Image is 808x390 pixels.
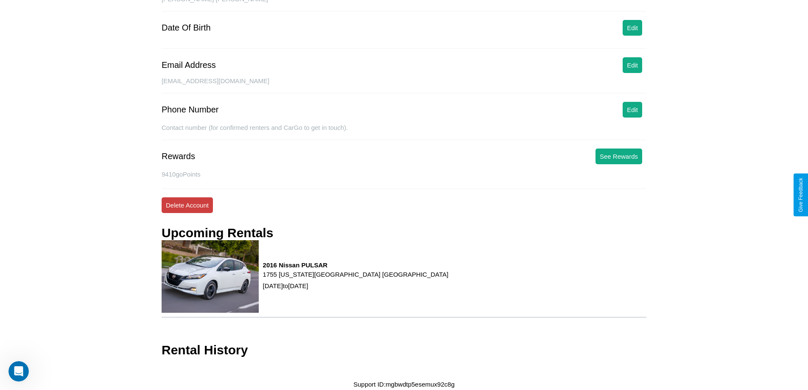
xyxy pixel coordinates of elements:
iframe: Intercom live chat [8,361,29,382]
p: 1755 [US_STATE][GEOGRAPHIC_DATA] [GEOGRAPHIC_DATA] [263,269,449,280]
div: Email Address [162,60,216,70]
div: Contact number (for confirmed renters and CarGo to get in touch). [162,124,646,140]
h3: Rental History [162,343,248,357]
p: 9410 goPoints [162,168,646,180]
button: See Rewards [596,149,642,164]
p: [DATE] to [DATE] [263,280,449,292]
div: Phone Number [162,105,219,115]
h3: Upcoming Rentals [162,226,273,240]
h3: 2016 Nissan PULSAR [263,261,449,269]
button: Edit [623,20,642,36]
div: Rewards [162,152,195,161]
div: Date Of Birth [162,23,211,33]
div: Give Feedback [798,178,804,212]
p: Support ID: mgbwdtp5esemux92c8g [353,379,454,390]
img: rental [162,240,259,313]
div: [EMAIL_ADDRESS][DOMAIN_NAME] [162,77,646,93]
button: Delete Account [162,197,213,213]
button: Edit [623,57,642,73]
button: Edit [623,102,642,118]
